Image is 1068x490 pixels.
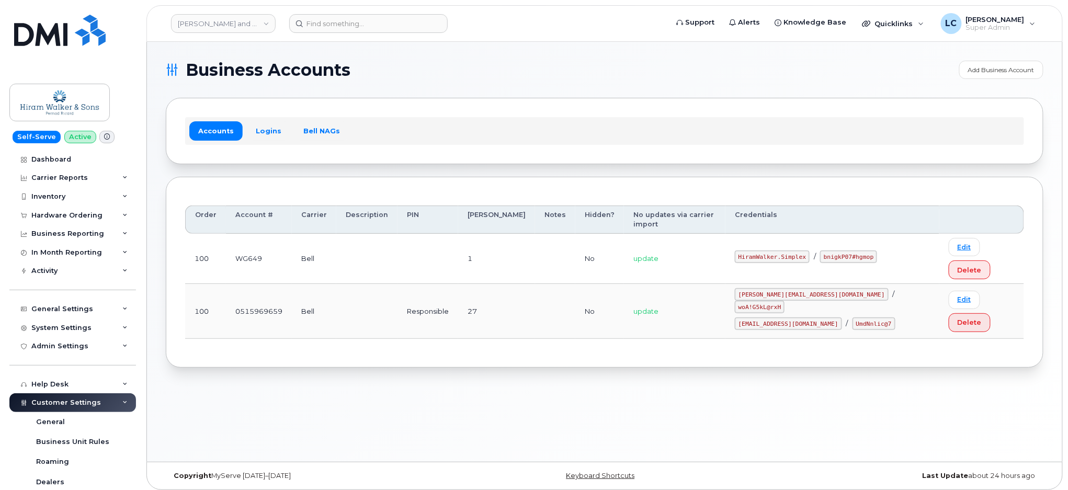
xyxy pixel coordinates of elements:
[174,472,211,480] strong: Copyright
[294,121,349,140] a: Bell NAGs
[336,206,397,234] th: Description
[189,121,243,140] a: Accounts
[735,250,810,263] code: HiramWalker.Simplex
[575,284,624,339] td: No
[458,206,535,234] th: [PERSON_NAME]
[397,206,458,234] th: PIN
[624,206,725,234] th: No updates via carrier import
[633,307,658,315] span: update
[735,301,785,313] code: woA!G5kL@rxH
[949,313,991,332] button: Delete
[566,472,634,480] a: Keyboard Shortcuts
[185,234,226,284] td: 100
[185,284,226,339] td: 100
[751,472,1043,480] div: about 24 hours ago
[186,62,350,78] span: Business Accounts
[949,291,980,309] a: Edit
[949,260,991,279] button: Delete
[458,284,535,339] td: 27
[226,234,292,284] td: WG649
[575,234,624,284] td: No
[958,265,982,275] span: Delete
[853,317,895,330] code: UmdNnlic@7
[247,121,290,140] a: Logins
[535,206,575,234] th: Notes
[846,319,848,327] span: /
[458,234,535,284] td: 1
[226,206,292,234] th: Account #
[949,238,980,256] a: Edit
[292,206,336,234] th: Carrier
[958,317,982,327] span: Delete
[575,206,624,234] th: Hidden?
[959,61,1043,79] a: Add Business Account
[923,472,969,480] strong: Last Update
[735,317,842,330] code: [EMAIL_ADDRESS][DOMAIN_NAME]
[185,206,226,234] th: Order
[735,288,889,301] code: [PERSON_NAME][EMAIL_ADDRESS][DOMAIN_NAME]
[292,284,336,339] td: Bell
[166,472,458,480] div: MyServe [DATE]–[DATE]
[893,290,895,298] span: /
[397,284,458,339] td: Responsible
[814,252,816,260] span: /
[820,250,877,263] code: bnigkP07#hgmop
[292,234,336,284] td: Bell
[633,254,658,263] span: update
[725,206,939,234] th: Credentials
[226,284,292,339] td: 0515969659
